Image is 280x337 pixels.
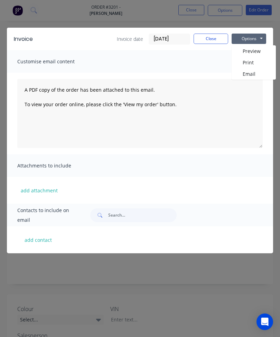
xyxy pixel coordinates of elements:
span: Invoice date [117,35,143,43]
button: add contact [17,235,59,245]
button: Options [232,34,266,44]
button: add attachment [17,185,61,195]
span: Contacts to include on email [17,206,73,225]
div: Open Intercom Messenger [256,313,273,330]
div: Invoice [14,35,33,43]
span: Attachments to include [17,161,93,171]
button: Print [232,57,276,68]
textarea: A PDF copy of the order has been attached to this email. To view your order online, please click ... [17,79,263,148]
button: Email [232,68,276,80]
input: Search... [108,208,177,222]
button: Preview [232,45,276,57]
button: Close [194,34,228,44]
span: Customise email content [17,57,93,66]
